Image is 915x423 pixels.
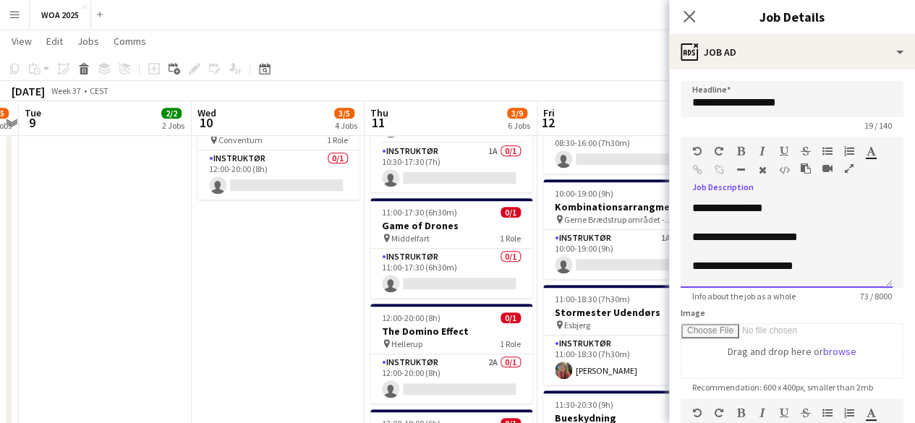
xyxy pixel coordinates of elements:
app-card-role: Lager Jernet2A0/108:30-16:00 (7h30m) [543,124,705,174]
button: Unordered List [822,407,833,419]
button: Italic [757,145,767,157]
span: 19 / 140 [853,120,903,131]
span: Hellerup [391,338,422,349]
span: Edit [46,35,63,48]
span: Thu [370,106,388,119]
div: 2 Jobs [162,120,184,131]
span: 1 Role [500,233,521,244]
span: 3/5 [334,108,354,119]
button: Redo [714,407,724,419]
button: Text Color [866,145,876,157]
app-card-role: Instruktør1A0/110:00-19:00 (9h) [543,230,705,279]
button: Underline [779,407,789,419]
button: Horizontal Line [736,164,746,176]
app-card-role: Instruktør2A0/112:00-20:00 (8h) [370,354,532,403]
a: Comms [108,32,152,51]
app-card-role: Instruktør0/112:00-20:00 (8h) [197,150,359,200]
span: Recommendation: 600 x 400px, smaller than 2mb [681,382,885,393]
h3: Stormester Udendørs [543,306,705,319]
app-card-role: Instruktør1/111:00-18:30 (7h30m)[PERSON_NAME] [543,336,705,385]
button: Ordered List [844,407,854,419]
span: View [12,35,32,48]
span: 11:30-20:30 (9h) [555,399,613,410]
div: 4 Jobs [335,120,357,131]
button: Strikethrough [801,145,811,157]
span: Middelfart [391,233,430,244]
button: Paste as plain text [801,163,811,174]
button: Bold [736,145,746,157]
span: Week 37 [48,85,84,96]
span: Wed [197,106,216,119]
app-job-card: 10:00-19:00 (9h)0/1Kombinationsarrangment Gerne Brædstrup området - [GEOGRAPHIC_DATA]1 RoleInstru... [543,179,705,279]
span: Esbjerg [564,320,590,330]
app-job-card: 11:00-18:30 (7h30m)1/1Stormester Udendørs Esbjerg1 RoleInstruktør1/111:00-18:30 (7h30m)[PERSON_NAME] [543,285,705,385]
span: 9 [22,114,41,131]
button: HTML Code [779,164,789,176]
button: Ordered List [844,145,854,157]
button: Unordered List [822,145,833,157]
span: 0/1 [501,312,521,323]
app-job-card: 11:00-17:30 (6h30m)0/1Game of Drones Middelfart1 RoleInstruktør0/111:00-17:30 (6h30m) [370,198,532,298]
button: Undo [692,145,702,157]
span: 11:00-17:30 (6h30m) [382,207,457,218]
button: Clear Formatting [757,164,767,176]
a: Edit [41,32,69,51]
button: Fullscreen [844,163,854,174]
button: Undo [692,407,702,419]
span: Info about the job as a whole [681,291,807,302]
span: Conventum [218,134,263,145]
span: 11:00-18:30 (7h30m) [555,294,630,304]
a: Jobs [72,32,105,51]
div: [DATE] [12,84,45,98]
span: 0/1 [501,207,521,218]
h3: The Domino Effect [370,325,532,338]
span: Fri [543,106,555,119]
span: Comms [114,35,146,48]
span: 12:00-20:00 (8h) [382,312,441,323]
app-card-role: Instruktør0/111:00-17:30 (6h30m) [370,249,532,298]
button: WOA 2025 [30,1,91,29]
span: 11 [368,114,388,131]
span: 10 [195,114,216,131]
button: Text Color [866,407,876,419]
span: 10:00-19:00 (9h) [555,188,613,199]
span: 73 / 8000 [848,291,903,302]
app-job-card: 12:00-20:00 (8h)0/1Kombinationsarrangement Conventum1 RoleInstruktør0/112:00-20:00 (8h) [197,100,359,200]
h3: Kombinationsarrangment [543,200,705,213]
span: Gerne Brædstrup området - [GEOGRAPHIC_DATA] [564,214,673,225]
span: 1 Role [327,134,348,145]
button: Bold [736,407,746,419]
button: Underline [779,145,789,157]
div: 6 Jobs [508,120,530,131]
button: Italic [757,407,767,419]
span: 2/2 [161,108,182,119]
span: 3/9 [507,108,527,119]
span: 1 Role [500,338,521,349]
button: Strikethrough [801,407,811,419]
a: View [6,32,38,51]
h3: Game of Drones [370,219,532,232]
div: Job Ad [669,35,915,69]
app-card-role: Instruktør1A0/110:30-17:30 (7h) [370,143,532,192]
span: 12 [541,114,555,131]
app-job-card: 12:00-20:00 (8h)0/1The Domino Effect Hellerup1 RoleInstruktør2A0/112:00-20:00 (8h) [370,304,532,403]
button: Insert video [822,163,833,174]
h3: Job Details [669,7,915,26]
span: Tue [25,106,41,119]
button: Redo [714,145,724,157]
div: CEST [90,85,108,96]
span: Jobs [77,35,99,48]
